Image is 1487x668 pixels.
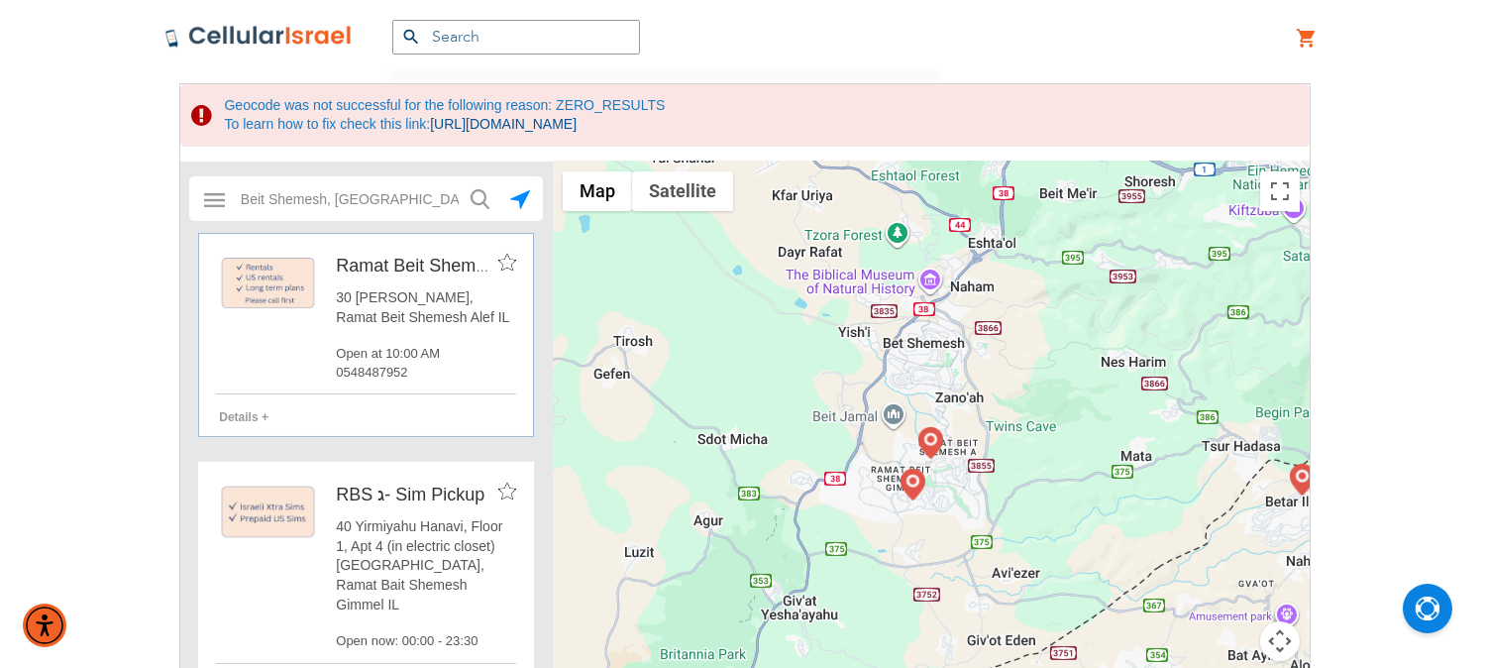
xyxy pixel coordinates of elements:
input: Enter a location [229,179,505,219]
span: 30 [PERSON_NAME], Ramat Beit Shemesh Alef IL [336,288,516,327]
button: Show street map [563,171,632,211]
span: Open at 10:00 AM [336,345,516,363]
img: favorites_store_disabled.png [498,483,516,500]
img: https://call.cellularisrael.com/media/mageplaza/store_locator/p/i/pickup_locations_xtra_us_sims.png [216,483,321,543]
span: Details + [219,410,268,424]
img: favorites_store_disabled.png [498,254,516,271]
img: https://call.cellularisrael.com/media/mageplaza/store_locator/b/e/beit_shemesh-rentals-sims-us_re... [216,254,321,314]
span: Ramat Beit Shemesh Alef [336,256,539,276]
a: [URL][DOMAIN_NAME] [430,116,577,132]
button: Show satellite imagery [632,171,733,211]
button: Map camera controls [1260,621,1300,661]
div: Accessibility Menu [23,604,66,647]
button: Toggle fullscreen view [1260,171,1300,211]
span: Geocode was not successful for the following reason: ZERO_RESULTS To learn how to fix check this ... [180,84,1310,147]
span: Open now: 00:00 - 23:30 [336,632,516,650]
img: Cellular Israel Logo [164,25,353,49]
span: RBS ג- Sim Pickup [336,485,484,504]
span: 40 Yirmiyahu Hanavi, Floor 1, Apt 4 (in electric closet) [GEOGRAPHIC_DATA], Ramat Bait Shemesh Gi... [336,517,516,614]
input: Search [392,20,640,55]
span: 0548487952 [336,364,516,382]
